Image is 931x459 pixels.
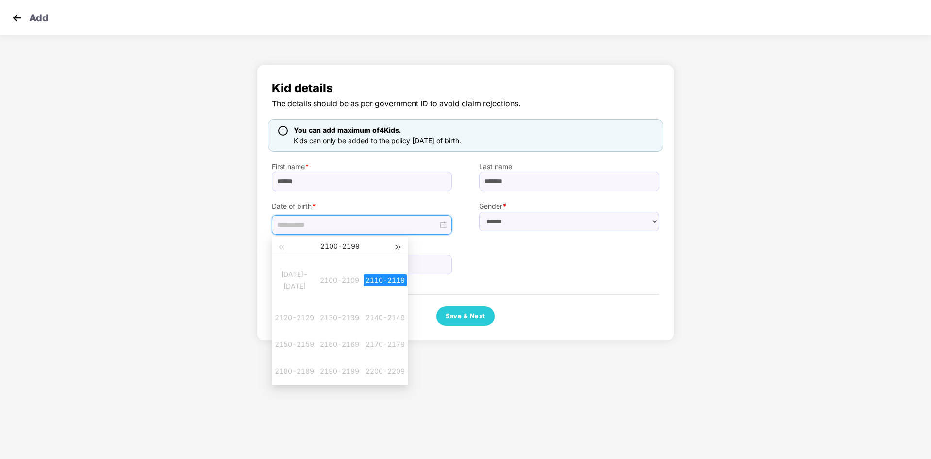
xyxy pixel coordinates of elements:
img: icon [278,126,288,136]
img: svg+xml;base64,PHN2ZyB4bWxucz0iaHR0cDovL3d3dy53My5vcmcvMjAwMC9zdmciIHdpZHRoPSIzMCIgaGVpZ2h0PSIzMC... [10,11,24,25]
div: 2100 - 2199 [286,237,393,256]
label: Date of birth [272,201,452,212]
span: The details should be as per government ID to avoid claim rejections. [272,98,659,110]
p: Add [29,11,49,22]
span: You can add maximum of 4 Kids. [294,126,401,134]
span: Kid details [272,79,659,98]
label: Gender [479,201,659,212]
label: Last name [479,161,659,172]
label: First name [272,161,452,172]
button: Save & Next [436,306,495,326]
span: Kids can only be added to the policy [DATE] of birth. [294,136,461,145]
